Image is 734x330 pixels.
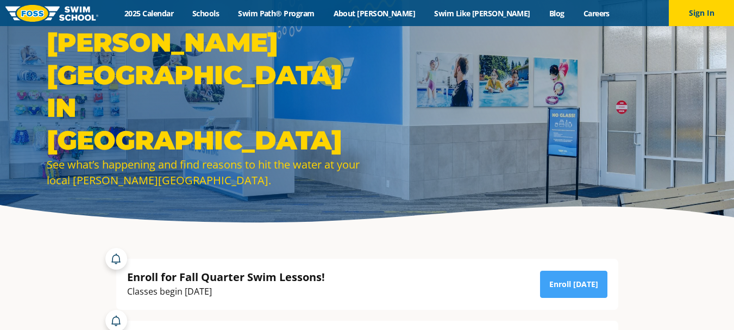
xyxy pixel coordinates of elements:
a: Swim Path® Program [229,8,324,18]
a: Swim Like [PERSON_NAME] [425,8,540,18]
a: Enroll [DATE] [540,271,607,298]
img: FOSS Swim School Logo [5,5,98,22]
a: Careers [574,8,619,18]
div: Classes begin [DATE] [127,284,325,299]
h1: [PERSON_NAME][GEOGRAPHIC_DATA] in [GEOGRAPHIC_DATA] [47,26,362,157]
a: Blog [539,8,574,18]
a: Schools [183,8,229,18]
a: About [PERSON_NAME] [324,8,425,18]
a: 2025 Calendar [115,8,183,18]
div: See what’s happening and find reasons to hit the water at your local [PERSON_NAME][GEOGRAPHIC_DATA]. [47,157,362,188]
div: Enroll for Fall Quarter Swim Lessons! [127,270,325,284]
